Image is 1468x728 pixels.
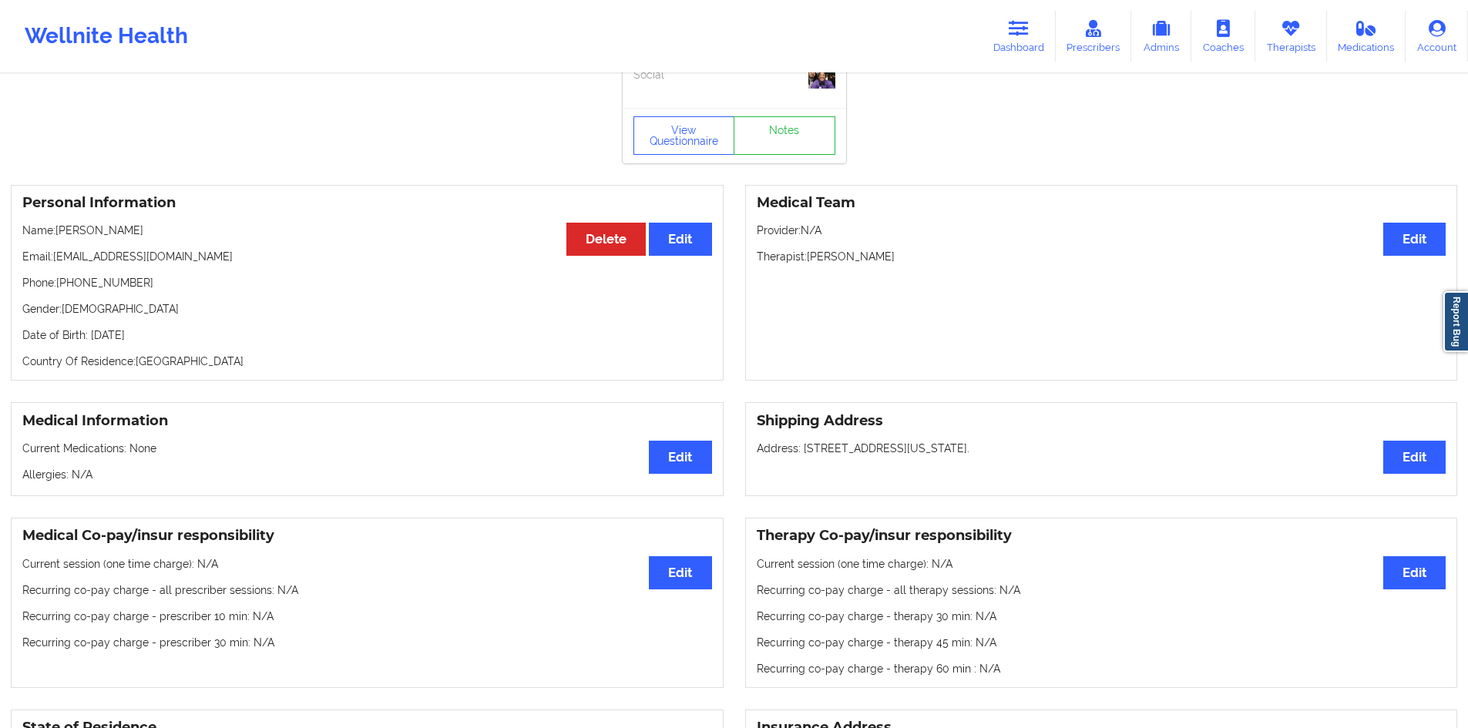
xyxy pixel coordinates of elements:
button: Edit [1383,441,1446,474]
p: Recurring co-pay charge - all prescriber sessions : N/A [22,582,712,598]
h3: Shipping Address [757,412,1446,430]
h3: Therapy Co-pay/insur responsibility [757,527,1446,545]
button: Edit [649,441,711,474]
a: Coaches [1191,11,1255,62]
p: Name: [PERSON_NAME] [22,223,712,238]
button: Edit [649,223,711,256]
button: View Questionnaire [633,116,735,155]
h3: Personal Information [22,194,712,212]
a: Account [1406,11,1468,62]
h3: Medical Team [757,194,1446,212]
p: Recurring co-pay charge - therapy 60 min : N/A [757,661,1446,676]
a: Dashboard [982,11,1056,62]
a: Therapists [1255,11,1327,62]
p: Recurring co-pay charge - therapy 45 min : N/A [757,635,1446,650]
button: Delete [566,223,646,256]
p: Email: [EMAIL_ADDRESS][DOMAIN_NAME] [22,249,712,264]
p: Phone: [PHONE_NUMBER] [22,275,712,290]
p: Current Medications: None [22,441,712,456]
a: Prescribers [1056,11,1132,62]
p: Current session (one time charge): N/A [22,556,712,572]
p: Address: [STREET_ADDRESS][US_STATE]. [757,441,1446,456]
p: Recurring co-pay charge - prescriber 30 min : N/A [22,635,712,650]
p: Provider: N/A [757,223,1446,238]
a: Report Bug [1443,291,1468,352]
p: Recurring co-pay charge - prescriber 10 min : N/A [22,609,712,624]
p: Current session (one time charge): N/A [757,556,1446,572]
p: Social [633,67,835,82]
p: Therapist: [PERSON_NAME] [757,249,1446,264]
p: Allergies: N/A [22,467,712,482]
a: Notes [734,116,835,155]
button: Edit [1383,556,1446,589]
p: Recurring co-pay charge - all therapy sessions : N/A [757,582,1446,598]
a: Admins [1131,11,1191,62]
p: Country Of Residence: [GEOGRAPHIC_DATA] [22,354,712,369]
button: Edit [649,556,711,589]
p: Date of Birth: [DATE] [22,327,712,343]
h3: Medical Co-pay/insur responsibility [22,527,712,545]
a: Medications [1327,11,1406,62]
h3: Medical Information [22,412,712,430]
p: Recurring co-pay charge - therapy 30 min : N/A [757,609,1446,624]
button: Edit [1383,223,1446,256]
p: Gender: [DEMOGRAPHIC_DATA] [22,301,712,317]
